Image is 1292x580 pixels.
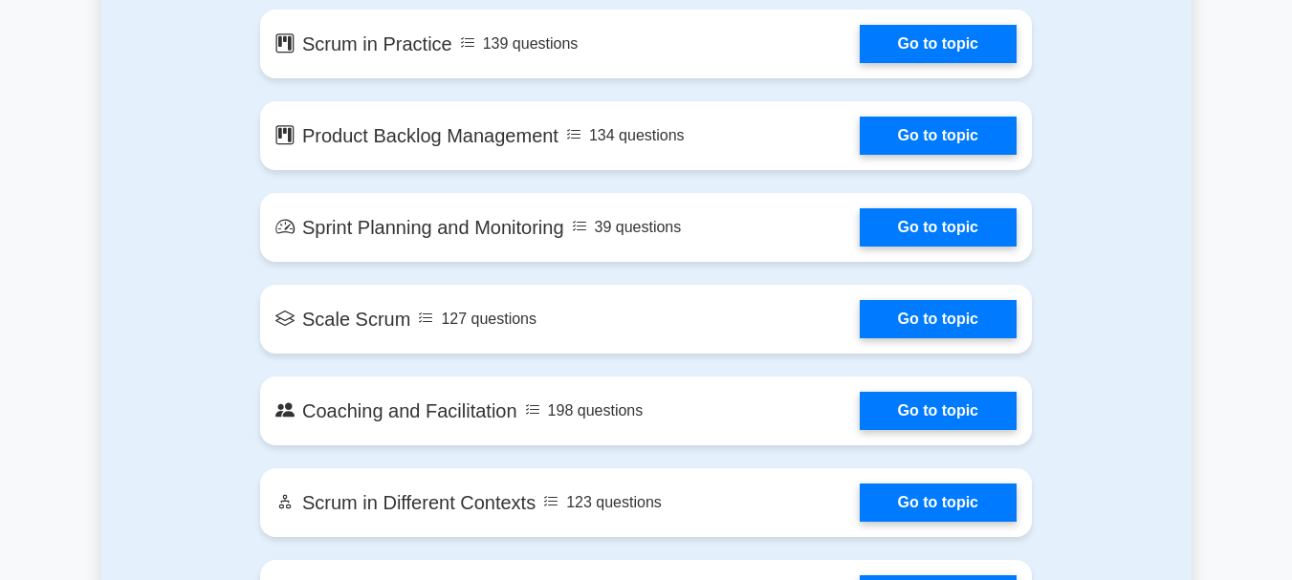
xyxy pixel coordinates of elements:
[860,25,1017,63] a: Go to topic
[860,117,1017,155] a: Go to topic
[860,300,1017,338] a: Go to topic
[860,208,1017,247] a: Go to topic
[860,392,1017,430] a: Go to topic
[860,483,1017,522] a: Go to topic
